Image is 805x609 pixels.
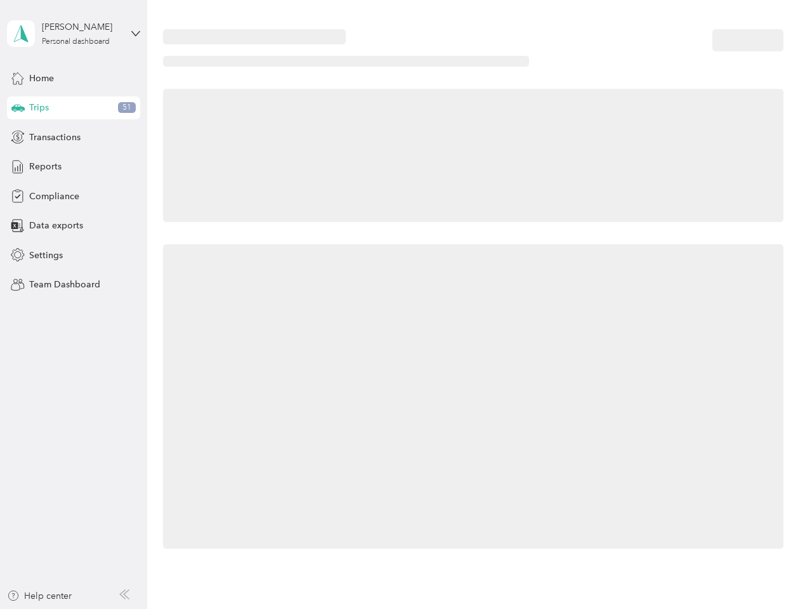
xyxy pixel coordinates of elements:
[29,101,49,114] span: Trips
[118,102,136,114] span: 51
[734,538,805,609] iframe: Everlance-gr Chat Button Frame
[7,589,72,603] button: Help center
[29,72,54,85] span: Home
[29,278,100,291] span: Team Dashboard
[29,249,63,262] span: Settings
[29,160,62,173] span: Reports
[42,20,121,34] div: [PERSON_NAME]
[29,131,81,144] span: Transactions
[29,190,79,203] span: Compliance
[42,38,110,46] div: Personal dashboard
[29,219,83,232] span: Data exports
